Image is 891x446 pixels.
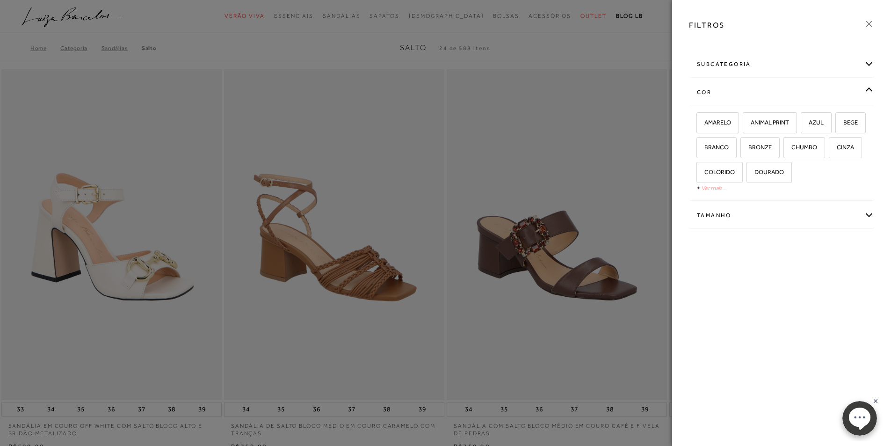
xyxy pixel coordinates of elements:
[830,144,854,151] span: CINZA
[741,144,772,151] span: BRONZE
[689,203,874,228] div: Tamanho
[747,168,784,175] span: DOURADO
[689,80,874,105] div: cor
[697,168,735,175] span: COLORIDO
[695,169,704,178] input: COLORIDO
[689,20,725,30] h3: FILTROS
[784,144,817,151] span: CHUMBO
[834,119,843,129] input: BEGE
[702,184,727,191] a: Ver mais...
[836,119,858,126] span: BEGE
[739,144,748,154] input: BRONZE
[799,119,809,129] input: AZUL
[744,119,789,126] span: ANIMAL PRINT
[697,119,731,126] span: AMARELO
[827,144,837,154] input: CINZA
[695,144,704,154] input: BRANCO
[745,169,754,178] input: DOURADO
[782,144,791,154] input: CHUMBO
[697,144,729,151] span: BRANCO
[696,184,700,191] span: +
[695,119,704,129] input: AMARELO
[689,52,874,77] div: subcategoria
[802,119,824,126] span: AZUL
[741,119,751,129] input: ANIMAL PRINT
